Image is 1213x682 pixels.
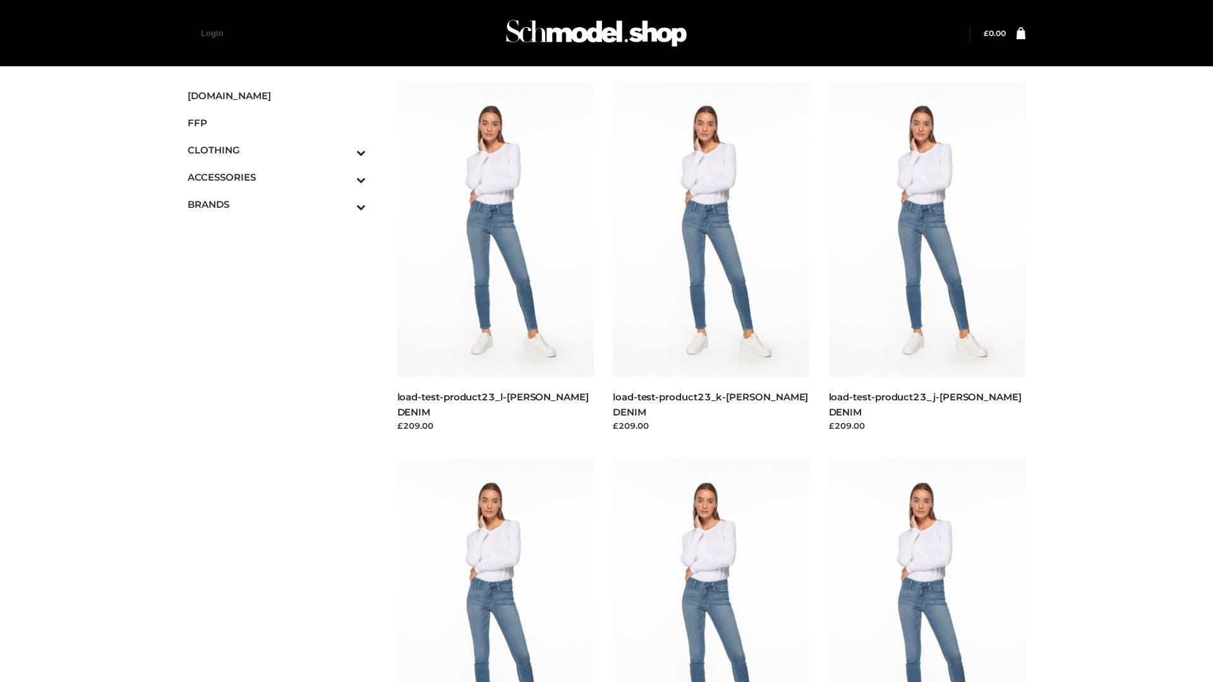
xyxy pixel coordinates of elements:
button: Toggle Submenu [322,191,366,218]
a: FFP [188,109,366,136]
span: [DOMAIN_NAME] [188,88,366,103]
a: Login [201,28,223,38]
span: BRANDS [188,197,366,212]
a: load-test-product23_k-[PERSON_NAME] DENIM [613,391,808,417]
a: ACCESSORIESToggle Submenu [188,164,366,191]
div: £209.00 [829,419,1026,432]
span: CLOTHING [188,143,366,157]
span: £ [984,28,989,38]
button: Toggle Submenu [322,164,366,191]
bdi: 0.00 [984,28,1006,38]
a: load-test-product23_j-[PERSON_NAME] DENIM [829,391,1022,417]
div: £209.00 [613,419,810,432]
a: [DOMAIN_NAME] [188,82,366,109]
button: Toggle Submenu [322,136,366,164]
a: CLOTHINGToggle Submenu [188,136,366,164]
a: £0.00 [984,28,1006,38]
a: BRANDSToggle Submenu [188,191,366,218]
span: FFP [188,116,366,130]
a: load-test-product23_l-[PERSON_NAME] DENIM [397,391,589,417]
div: £209.00 [397,419,594,432]
span: ACCESSORIES [188,170,366,184]
img: Schmodel Admin 964 [502,8,691,58]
